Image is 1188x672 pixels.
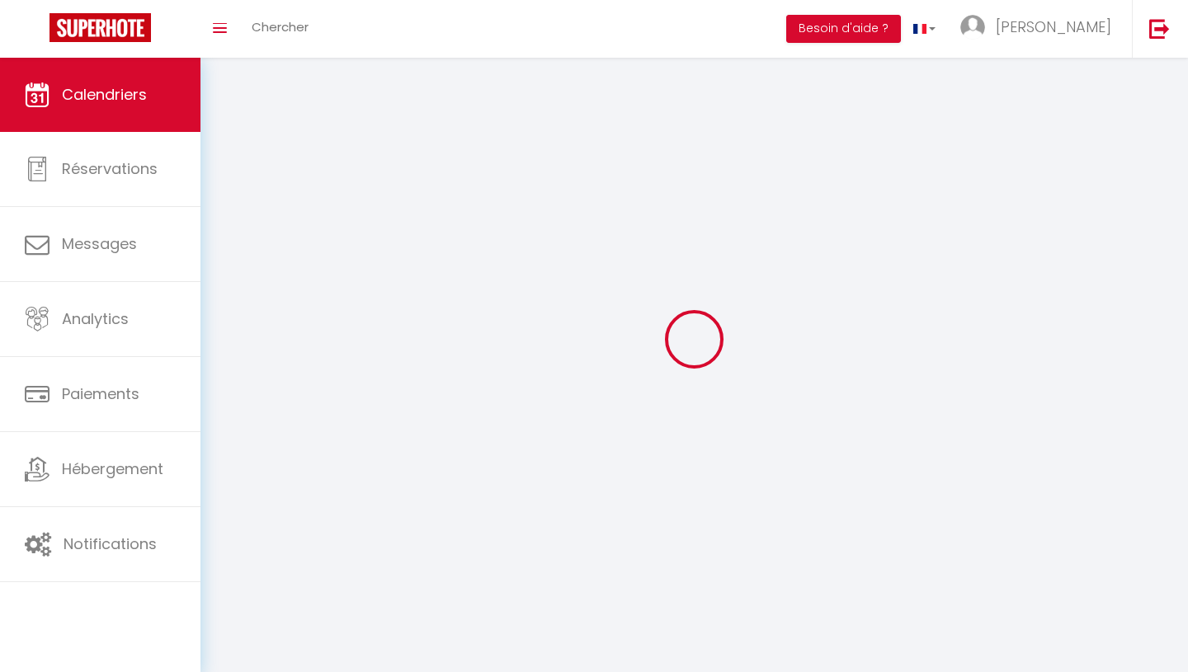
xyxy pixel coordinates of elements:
span: Chercher [252,18,309,35]
img: Super Booking [49,13,151,42]
span: Messages [62,233,137,254]
span: Calendriers [62,84,147,105]
span: Notifications [64,533,157,554]
span: Analytics [62,308,129,329]
button: Besoin d'aide ? [786,15,901,43]
img: ... [960,15,985,40]
span: [PERSON_NAME] [996,16,1111,37]
span: Paiements [62,383,139,404]
span: Hébergement [62,458,163,479]
span: Réservations [62,158,158,179]
img: logout [1149,18,1170,39]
